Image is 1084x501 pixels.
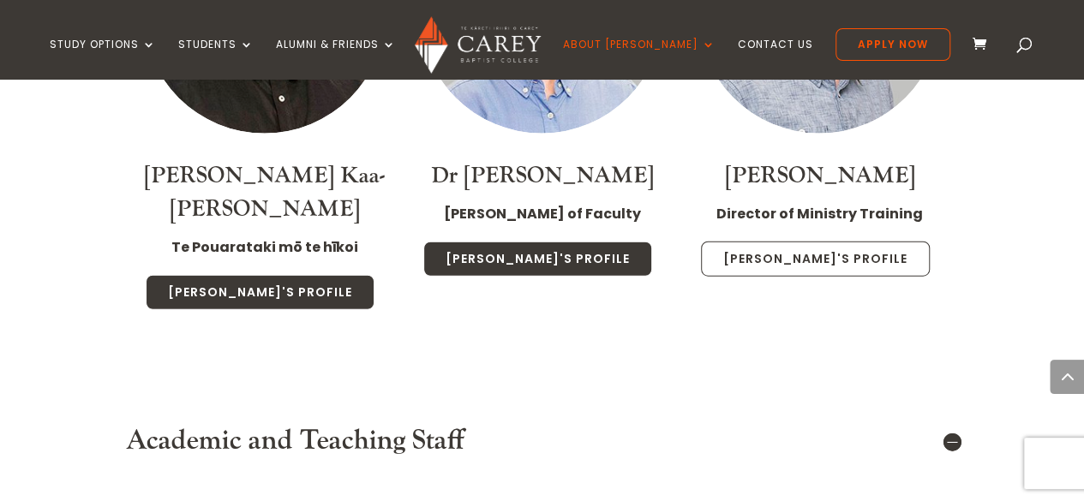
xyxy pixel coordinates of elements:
h5: Academic and Teaching Staff [126,425,959,457]
a: Dr [PERSON_NAME] [430,161,653,190]
strong: Te Pouarataki mō te hīkoi [171,237,357,257]
a: Alumni & Friends [276,39,396,79]
strong: [PERSON_NAME] of Faculty [443,204,640,224]
a: [PERSON_NAME]'s Profile [423,242,652,277]
a: [PERSON_NAME] Kaa-[PERSON_NAME] [143,161,385,224]
a: [PERSON_NAME] [724,161,914,190]
a: Study Options [50,39,156,79]
strong: Director of Ministry Training [716,204,923,224]
img: Carey Baptist College [415,16,541,74]
a: About [PERSON_NAME] [563,39,716,79]
a: [PERSON_NAME]'s Profile [146,275,374,311]
a: [PERSON_NAME]'s Profile [701,242,930,277]
a: Students [178,39,254,79]
a: Contact Us [738,39,813,79]
a: Apply Now [835,28,950,61]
